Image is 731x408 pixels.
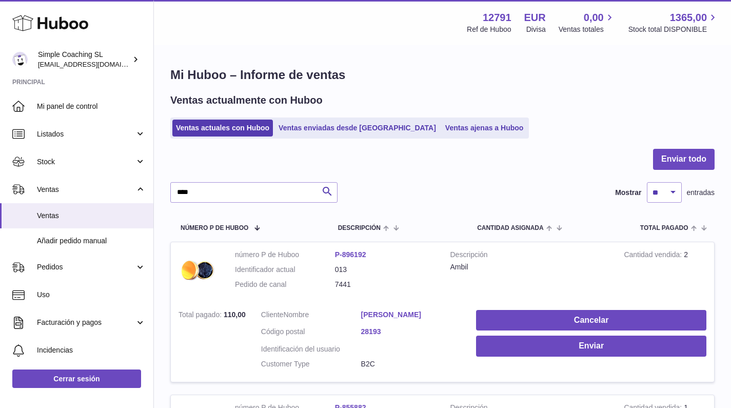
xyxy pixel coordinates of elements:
[37,262,135,272] span: Pedidos
[170,93,323,107] h2: Ventas actualmente con Huboo
[12,52,28,67] img: info@simplecoaching.es
[261,344,361,354] dt: Identificación del usuario
[235,250,335,260] dt: número P de Huboo
[37,157,135,167] span: Stock
[38,60,151,68] span: [EMAIL_ADDRESS][DOMAIN_NAME]
[450,250,609,262] strong: Descripción
[235,265,335,275] dt: Identificador actual
[615,188,641,198] label: Mostrar
[37,185,135,195] span: Ventas
[584,11,604,25] span: 0,00
[338,225,381,231] span: Descripción
[37,236,146,246] span: Añadir pedido manual
[616,242,714,302] td: 2
[361,310,461,320] a: [PERSON_NAME]
[261,310,361,322] dt: Nombre
[442,120,527,137] a: Ventas ajenas a Huboo
[37,290,146,300] span: Uso
[37,102,146,111] span: Mi panel de control
[624,250,684,261] strong: Cantidad vendida
[483,11,511,25] strong: 12791
[524,11,546,25] strong: EUR
[628,11,719,34] a: 1365,00 Stock total DISPONIBLE
[335,265,435,275] dd: 013
[37,129,135,139] span: Listados
[526,25,546,34] div: Divisa
[670,11,707,25] span: 1365,00
[224,310,246,319] span: 110,00
[261,359,361,369] dt: Customer Type
[640,225,688,231] span: Total pagado
[476,336,706,357] button: Enviar
[12,370,141,388] a: Cerrar sesión
[361,327,461,337] a: 28193
[477,225,544,231] span: Cantidad ASIGNADA
[559,25,616,34] span: Ventas totales
[37,345,146,355] span: Incidencias
[335,250,366,259] a: P-896192
[261,310,284,319] span: Cliente
[261,327,361,339] dt: Código postal
[181,225,248,231] span: número P de Huboo
[361,359,461,369] dd: B2C
[335,280,435,289] dd: 7441
[559,11,616,34] a: 0,00 Ventas totales
[450,262,609,272] div: Ambil
[38,50,130,69] div: Simple Coaching SL
[179,250,220,291] img: Imagen-PNG-00E0CB6452BE-1.png
[467,25,511,34] div: Ref de Huboo
[275,120,440,137] a: Ventas enviadas desde [GEOGRAPHIC_DATA]
[179,310,224,321] strong: Total pagado
[476,310,706,331] button: Cancelar
[687,188,715,198] span: entradas
[172,120,273,137] a: Ventas actuales con Huboo
[653,149,715,170] button: Enviar todo
[37,318,135,327] span: Facturación y pagos
[235,280,335,289] dt: Pedido de canal
[628,25,719,34] span: Stock total DISPONIBLE
[170,67,715,83] h1: Mi Huboo – Informe de ventas
[37,211,146,221] span: Ventas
